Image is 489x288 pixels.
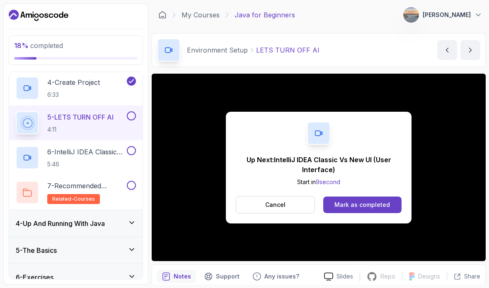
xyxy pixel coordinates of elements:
button: Feedback button [248,270,304,283]
p: 6:33 [47,91,100,99]
p: Environment Setup [187,45,248,55]
p: 5 - LETS TURN OFF AI [47,112,114,122]
p: Repo [380,272,395,281]
a: Dashboard [158,11,167,19]
p: Designs [418,272,440,281]
button: notes button [157,270,196,283]
h3: 4 - Up And Running With Java [16,218,105,228]
p: Share [464,272,480,281]
h3: 6 - Exercises [16,272,53,282]
button: 4-Up And Running With Java [9,210,143,237]
p: 7 - Recommended Courses [47,181,125,191]
button: 4-Create Project6:33 [16,77,136,100]
p: Notes [174,272,191,281]
div: Mark as completed [334,201,390,209]
button: 7-Recommended Coursesrelated-courses [16,181,136,204]
h3: 5 - The Basics [16,245,57,255]
p: Support [216,272,240,281]
span: 9 second [316,178,340,185]
p: Cancel [265,201,286,209]
a: Slides [317,272,360,281]
button: user profile image[PERSON_NAME] [403,7,482,23]
button: 5-The Basics [9,237,143,264]
p: [PERSON_NAME] [423,11,471,19]
span: completed [14,41,63,50]
p: 5:46 [47,160,125,168]
span: related-courses [52,196,95,202]
p: Java for Beginners [235,10,295,20]
button: next content [460,40,480,60]
p: 4:11 [47,125,114,134]
button: 5-LETS TURN OFF AI4:11 [16,111,136,134]
p: LETS TURN OFF AI [256,45,320,55]
a: Dashboard [9,9,68,22]
p: 6 - IntelliJ IDEA Classic Vs New UI (User Interface) [47,147,125,157]
button: Cancel [236,196,315,214]
p: Start in [236,178,402,186]
span: 18 % [14,41,29,50]
iframe: 6 - TURN OFF AI [152,74,486,261]
p: Slides [336,272,353,281]
p: 4 - Create Project [47,77,100,87]
button: Mark as completed [323,197,402,213]
button: previous content [437,40,457,60]
button: Support button [199,270,244,283]
button: Share [447,272,480,281]
button: 6-IntelliJ IDEA Classic Vs New UI (User Interface)5:46 [16,146,136,169]
img: user profile image [403,7,419,23]
p: Up Next: IntelliJ IDEA Classic Vs New UI (User Interface) [236,155,402,175]
a: My Courses [182,10,220,20]
p: Any issues? [264,272,299,281]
